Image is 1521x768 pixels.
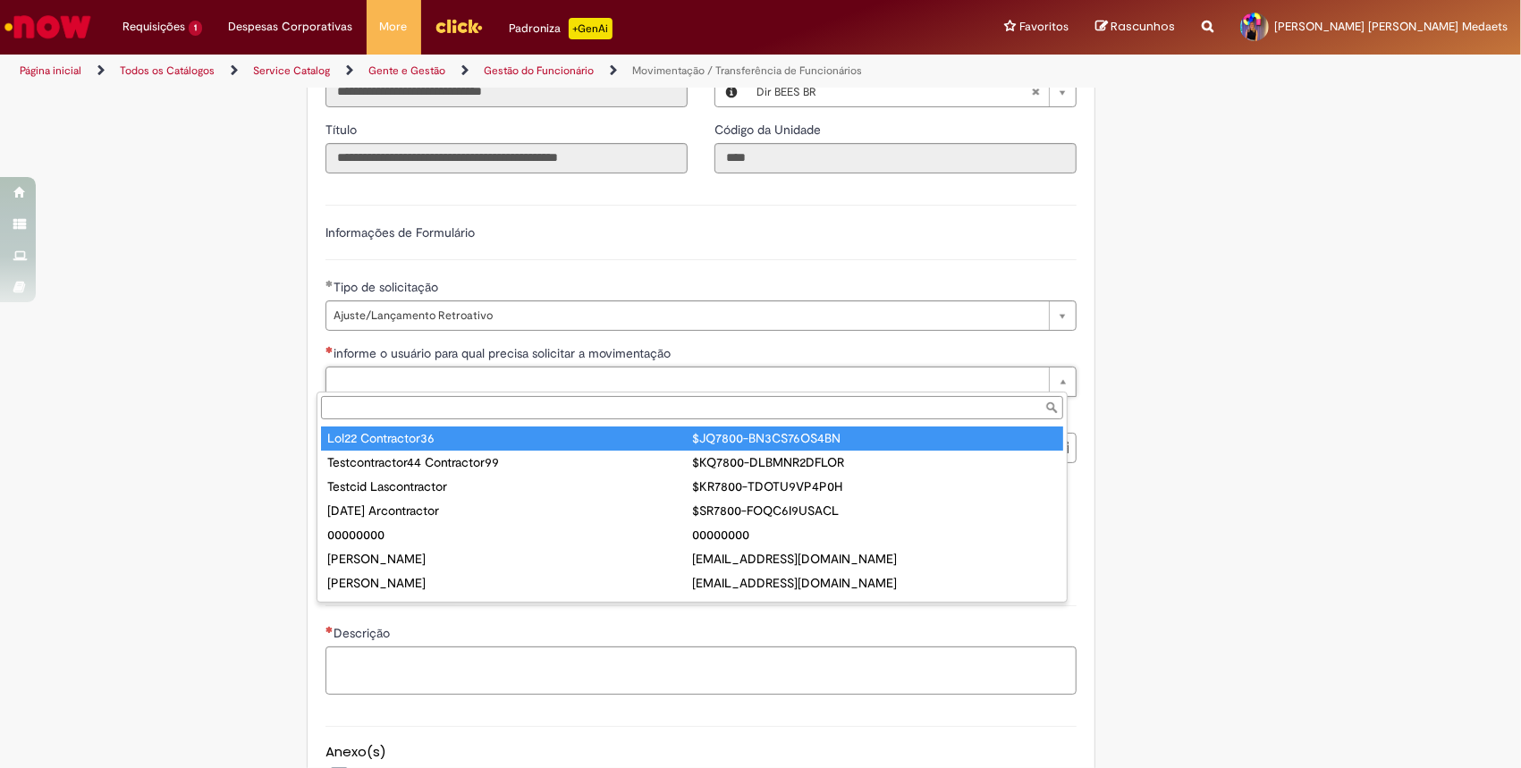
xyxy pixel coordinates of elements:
[692,429,1057,447] div: $JQ7800-BN3CS76OS4BN
[692,574,1057,592] div: [EMAIL_ADDRESS][DOMAIN_NAME]
[692,453,1057,471] div: $KQ7800-DLBMNR2DFLOR
[692,502,1057,519] div: $SR7800-FOQC6I9USACL
[327,550,692,568] div: [PERSON_NAME]
[327,453,692,471] div: Testcontractor44 Contractor99
[327,502,692,519] div: [DATE] Arcontractor
[327,574,692,592] div: [PERSON_NAME]
[327,526,692,544] div: 00000000
[327,477,692,495] div: Testcid Lascontractor
[692,598,1057,616] div: 01010191
[317,423,1067,602] ul: informe o usuário para qual precisa solicitar a movimentação
[692,526,1057,544] div: 00000000
[692,477,1057,495] div: $KR7800-TDOTU9VP4P0H
[327,598,692,616] div: Command (LAS-G) Center
[327,429,692,447] div: Lol22 Contractor36
[692,550,1057,568] div: [EMAIL_ADDRESS][DOMAIN_NAME]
